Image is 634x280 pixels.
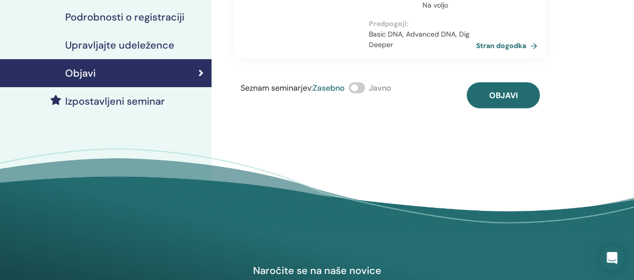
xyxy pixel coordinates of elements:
[201,264,433,277] h4: Naročite se na naše novice
[489,90,517,101] span: Objavi
[65,11,184,23] h4: Podrobnosti o registraciji
[368,29,476,50] p: Basic DNA, Advanced DNA, Dig Deeper
[65,39,174,51] h4: Upravljajte udeležence
[467,82,540,108] button: Objavi
[600,246,624,270] div: Open Intercom Messenger
[369,83,391,93] span: Javno
[65,67,96,79] h4: Objavi
[241,83,313,93] span: Seznam seminarjev :
[368,19,476,29] p: Predpogoji :
[476,38,541,53] a: Stran dogodka
[65,95,165,107] h4: Izpostavljeni seminar
[313,83,345,93] span: Zasebno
